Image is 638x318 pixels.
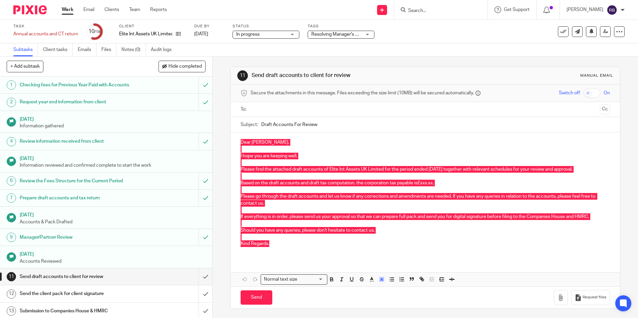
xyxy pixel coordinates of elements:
div: 10 [88,28,100,35]
img: svg%3E [607,5,617,15]
h1: [DATE] [20,249,206,258]
p: Accounts Reviewed [20,258,206,265]
div: 9 [7,233,16,242]
p: Please go through the draft accounts and let us know if any corrections and amendments are needed... [241,193,610,207]
label: Client [119,24,186,29]
a: Clients [104,6,119,13]
p: Dear [PERSON_NAME], [241,139,610,146]
p: If everything is in order, please send us your approval so that we can prepare full pack and send... [241,213,610,220]
div: 7 [7,193,16,203]
a: Emails [78,43,96,56]
p: Kind Regards, [241,240,610,247]
div: 13 [7,306,16,316]
h1: Prepare draft accounts and tax return [20,193,134,203]
div: Manual email [580,73,613,78]
label: Status [233,24,299,29]
a: Notes (0) [121,43,146,56]
p: Accounts & Pack Drafted [20,219,206,225]
a: Email [83,6,94,13]
button: Hide completed [158,61,206,72]
span: Normal text size [262,276,299,283]
p: [PERSON_NAME] [567,6,603,13]
h1: Send draft accounts to client for review [252,72,439,79]
label: Subject: [241,121,258,128]
span: Request files [583,295,606,300]
span: Get Support [504,7,530,12]
h1: Review the Fees Structure for the Current Period [20,176,134,186]
h1: Send the client pack for client signature [20,289,134,299]
span: [DATE] [194,32,208,36]
h1: [DATE] [20,154,206,162]
a: Reports [150,6,167,13]
span: £xxx.xx. [417,181,434,185]
span: On [604,90,610,96]
span: Switch off [559,90,580,96]
small: /18 [94,30,100,34]
button: Request files [571,290,610,305]
div: 11 [7,272,16,281]
div: Search for option [261,274,327,285]
label: Due by [194,24,224,29]
p: Should you have any queries, please don't hesitate to contact us. [241,227,610,234]
h1: Request year end information from client [20,97,134,107]
a: Work [62,6,73,13]
a: Subtasks [13,43,38,56]
h1: Review information received from client [20,136,134,146]
span: Hide completed [169,64,202,69]
button: + Add subtask [7,61,43,72]
h1: Manager/Partner Review [20,232,134,242]
h1: Send draft accounts to client for review [20,272,134,282]
p: Information reviewed and confirmed complete to start the work [20,162,206,169]
p: Based on the draft accounts and draft tax computation, the corporation tax payable is [241,180,610,186]
div: 6 [7,176,16,186]
div: 2 [7,98,16,107]
p: Please find the attached draft accounts of Elite Int Assets UK Limited for the period ended [DATE... [241,166,610,173]
div: Annual accounts and CT return [13,31,78,37]
input: Search [407,8,467,14]
p: I hope you are keeping well. [241,153,610,159]
button: Cc [600,104,610,114]
label: To: [241,106,248,113]
label: Task [13,24,78,29]
p: Elite Int Assets UK Limited [119,31,173,37]
h1: [DATE] [20,114,206,123]
span: Secure the attachments in this message. Files exceeding the size limit (10MB) will be secured aut... [251,90,474,96]
a: Files [101,43,116,56]
a: Audit logs [151,43,177,56]
div: 1 [7,80,16,90]
input: Send [241,290,272,305]
p: Information gathered [20,123,206,129]
label: Tags [308,24,374,29]
div: 4 [7,137,16,146]
h1: [DATE] [20,210,206,218]
div: 11 [237,70,248,81]
h1: Checking fees for Previous Year Paid with Accounts [20,80,134,90]
span: Resolving Manager's Review Points [311,32,384,37]
h1: Submission to Companies House & HMRC [20,306,134,316]
input: Search for option [299,276,323,283]
div: 12 [7,289,16,299]
a: Client tasks [43,43,73,56]
a: Team [129,6,140,13]
span: In progress [236,32,260,37]
img: Pixie [13,5,47,14]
